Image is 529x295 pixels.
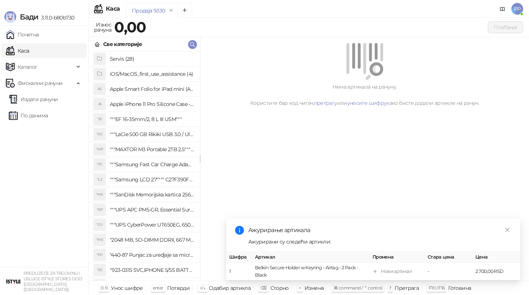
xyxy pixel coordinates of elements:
div: "FC [94,159,105,170]
h4: "440-87 Punjac za uredjaje sa micro USB portom 4/1, Stand." [110,249,194,261]
img: Logo [4,11,16,23]
div: Каса [106,6,120,12]
span: F10 / F16 [429,285,445,291]
a: Документација [497,3,508,15]
div: "18 [94,113,105,125]
h4: Apple iPhone 11 Pro Silicone Case - Black [110,98,194,110]
div: "S5 [94,264,105,276]
h4: Apple Smart Folio for iPad mini (A17 Pro) - Sage [110,83,194,95]
td: 2.700,00 RSD [472,263,520,281]
th: Артикал [252,252,370,263]
h4: """Samsung Fast Car Charge Adapter, brzi auto punja_, boja crna""" [110,159,194,170]
div: AS [94,83,105,95]
a: претрагу [314,100,337,106]
div: "5G [94,128,105,140]
h4: """UPS APC PM5-GR, Essential Surge Arrest,5 utic_nica""" [110,204,194,216]
div: "SD [94,279,105,291]
div: grid [89,51,200,281]
div: Потврди [167,283,190,293]
div: "MP [94,143,105,155]
td: 1 [226,263,252,281]
h4: "923-0448 SVC,IPHONE,TOURQUE DRIVER KIT .65KGF- CM Šrafciger " [110,279,194,291]
span: PP [511,3,523,15]
span: enter [153,285,163,291]
div: Унос шифре [111,283,143,293]
span: f [390,285,391,291]
span: Фискални рачуни [18,76,62,90]
div: Нови артикал [381,268,412,275]
h4: """EF 16-35mm/2, 8 L III USM""" [110,113,194,125]
span: close [505,227,510,232]
span: + [299,285,301,291]
th: Промена [370,252,425,263]
h4: """LaCie 500 GB Rikiki USB 3.0 / Ultra Compact & Resistant aluminum / USB 3.0 / 2.5""""""" [110,128,194,140]
div: "CU [94,219,105,231]
h4: Servis (28) [110,53,194,65]
a: Каса [6,43,29,58]
div: Нема артикала на рачуну. Користите бар код читач, или како бисте додали артикле на рачун. [209,83,520,107]
div: Претрага [395,283,419,293]
div: "MK [94,189,105,200]
div: Ажурирани су следећи артикли: [248,238,511,246]
a: Close [503,226,511,234]
h4: iOS/MacOS_first_use_assistance (4) [110,68,194,80]
h4: """MAXTOR M3 Portable 2TB 2.5"""" crni eksterni hard disk HX-M201TCB/GM""" [110,143,194,155]
span: Бади [20,13,38,21]
th: Шифра [226,252,252,263]
div: Све категорије [103,40,142,48]
div: "AP [94,204,105,216]
h4: """Samsung LCD 27"""" C27F390FHUXEN""" [110,174,194,185]
a: унесите шифру [347,100,387,106]
th: Цена [472,252,520,263]
span: ⌘ command / ⌃ control [334,285,382,291]
h4: """UPS CyberPower UT650EG, 650VA/360W , line-int., s_uko, desktop""" [110,219,194,231]
button: Add tab [177,3,192,18]
a: Почетна [6,27,39,42]
th: Стара цена [425,252,472,263]
div: Готовина [448,283,471,293]
div: Сторно [270,283,289,293]
button: Плаћање [488,21,523,33]
strong: 0,00 [114,18,146,36]
div: Ажурирање артикала [248,226,511,235]
td: - [425,263,472,281]
h4: """SanDisk Memorijska kartica 256GB microSDXC sa SD adapterom SDSQXA1-256G-GN6MA - Extreme PLUS, ... [110,189,194,200]
span: 3.11.0-b80b730 [38,14,74,21]
a: По данима [9,108,48,123]
h4: "2048 MB, SO-DIMM DDRII, 667 MHz, Napajanje 1,8 0,1 V, Latencija CL5" [110,234,194,246]
small: PREDUZEĆE ZA TRGOVINU I USLUGE ISTYLE STORES DOO [GEOGRAPHIC_DATA] ([GEOGRAPHIC_DATA]) [24,271,82,292]
div: Одабир артикла [209,283,251,293]
span: info-circle [235,226,244,235]
span: Каталог [18,60,37,74]
h4: "923-0315 SVC,IPHONE 5/5S BATTERY REMOVAL TRAY Držač za iPhone sa kojim se otvara display [110,264,194,276]
img: 64x64-companyLogo-77b92cf4-9946-4f36-9751-bf7bb5fd2c7d.png [6,274,21,289]
div: "MS [94,234,105,246]
div: "L2 [94,174,105,185]
div: "PU [94,249,105,261]
span: 0-9 [101,285,107,291]
span: ↑/↓ [199,285,205,291]
div: Износ рачуна [93,20,113,35]
div: Измена [305,283,324,293]
div: Продаја 9330 [132,7,165,15]
a: Издати рачуни [9,92,58,107]
span: ⌫ [260,285,266,291]
div: AI [94,98,105,110]
button: remove [166,7,176,14]
td: Belkin Secure Holder w Keyring - Airtag - 2 Pack - Black [252,263,370,281]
